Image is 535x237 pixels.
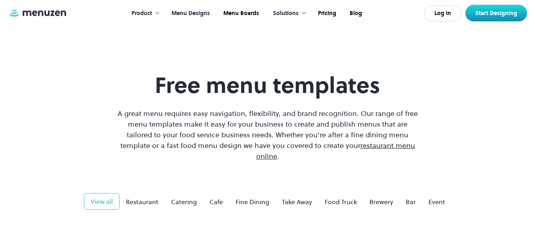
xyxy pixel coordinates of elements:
div: Catering [171,197,197,207]
div: Product [131,9,152,18]
div: Bar [406,197,416,207]
a: Menu Designs [164,1,216,26]
h1: Free menu templates [116,72,420,99]
div: Restaurant [126,197,158,207]
div: Take Away [282,197,312,207]
div: Cafe [209,197,223,207]
a: Menu Boards [216,1,265,26]
p: A great menu requires easy navigation, flexibility, and brand recognition. Our range of free menu... [116,108,420,161]
a: Log In [424,6,461,21]
div: View all [91,197,113,206]
div: Solutions [273,9,299,18]
div: Event [428,197,445,207]
div: Food Truck [325,197,357,207]
div: Brewery [369,197,393,207]
a: Pricing [310,1,342,26]
div: Fine Dining [236,197,269,207]
a: Blog [342,1,368,26]
a: Start Designing [465,5,527,21]
div: Solutions [265,1,310,26]
div: Product [124,1,164,26]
